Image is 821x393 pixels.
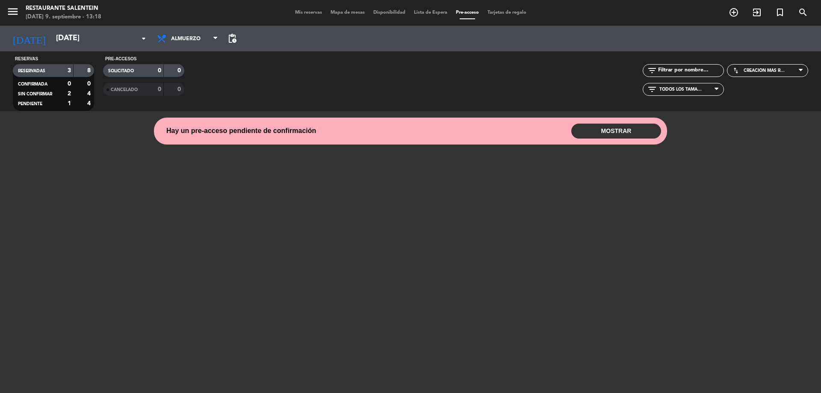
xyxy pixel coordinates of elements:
strong: 0 [158,68,161,74]
strong: 8 [87,68,92,74]
span: Hay un pre-acceso pendiente de confirmación [166,125,316,136]
span: Disponibilidad [369,10,410,15]
input: Filtrar por nombre... [657,66,724,75]
strong: 0 [177,86,183,92]
span: RESERVADAS [18,69,45,73]
i: turned_in_not [775,7,785,18]
i: menu [6,5,19,18]
span: Mapa de mesas [326,10,369,15]
i: filter_list [647,65,657,76]
i: add_circle_outline [729,7,739,18]
span: Mis reservas [291,10,326,15]
strong: 0 [87,81,92,87]
i: [DATE] [6,29,52,48]
span: SIN CONFIRMAR [18,92,52,96]
button: menu [6,5,19,21]
strong: 0 [68,81,71,87]
span: Lista de Espera [410,10,452,15]
div: Restaurante Salentein [26,4,101,13]
strong: 2 [68,91,71,97]
span: Cancelado [111,88,138,92]
strong: 4 [87,91,92,97]
span: Solicitado [108,69,134,73]
span: Todos los tamaños [659,87,702,92]
span: Pendiente [18,102,42,106]
span: pending_actions [227,33,237,44]
div: [DATE] 9. septiembre - 13:18 [26,13,101,21]
strong: 4 [87,100,92,106]
label: Reservas [15,56,38,62]
button: MOSTRAR [571,124,661,139]
i: arrow_drop_down [139,33,149,44]
i: search [798,7,808,18]
span: Pre-acceso [452,10,483,15]
strong: 0 [177,68,183,74]
span: CONFIRMADA [18,82,47,86]
strong: 0 [158,86,161,92]
strong: 3 [68,68,71,74]
strong: 1 [68,100,71,106]
i: exit_to_app [752,7,762,18]
span: Tarjetas de regalo [483,10,531,15]
filter-checkbox: EARLY_ACCESS_REQUESTED [103,64,184,77]
label: Pre-accesos [105,56,136,62]
span: Almuerzo [171,31,212,47]
span: Creación más reciente [744,68,786,73]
